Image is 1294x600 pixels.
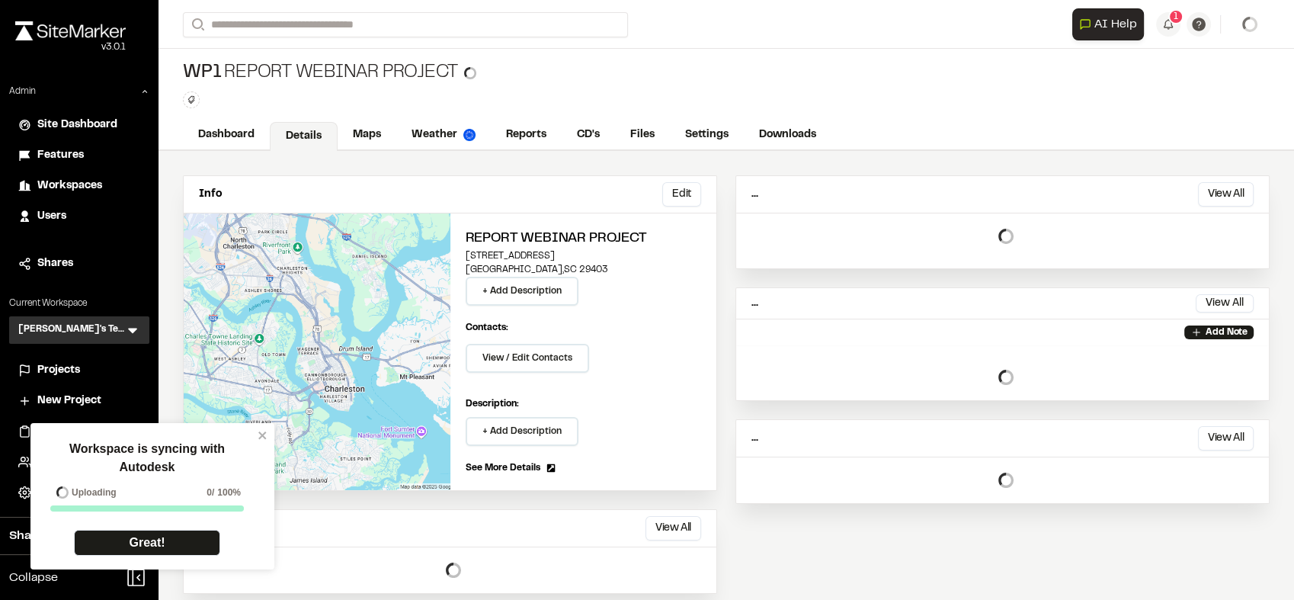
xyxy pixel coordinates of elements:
[9,527,111,545] span: Share Workspace
[37,208,66,225] span: Users
[338,120,396,149] a: Maps
[18,208,140,225] a: Users
[183,120,270,149] a: Dashboard
[1094,15,1137,34] span: AI Help
[1198,426,1254,451] button: View All
[9,85,36,98] p: Admin
[9,297,149,310] p: Current Workspace
[41,440,253,476] p: Workspace is syncing with Autodesk
[18,393,140,409] a: New Project
[18,362,140,379] a: Projects
[1174,10,1178,24] span: 1
[615,120,670,149] a: Files
[463,129,476,141] img: precipai.png
[183,12,210,37] button: Search
[207,486,214,499] span: 0 /
[670,120,744,149] a: Settings
[1156,12,1180,37] button: 1
[199,186,222,203] p: Info
[466,229,702,249] h2: Report Webinar Project
[15,21,126,40] img: rebrand.png
[751,295,758,312] p: ...
[466,397,702,411] p: Description:
[37,362,80,379] span: Projects
[37,178,102,194] span: Workspaces
[183,91,200,108] button: Edit Tags
[466,277,578,306] button: + Add Description
[37,255,73,272] span: Shares
[466,263,702,277] p: [GEOGRAPHIC_DATA] , SC 29403
[217,486,241,499] span: 100%
[1196,294,1254,313] button: View All
[50,486,117,499] div: Uploading
[466,417,578,446] button: + Add Description
[466,461,540,475] span: See More Details
[183,61,221,85] span: WP1
[466,344,589,373] button: View / Edit Contacts
[396,120,491,149] a: Weather
[491,120,562,149] a: Reports
[1072,8,1150,40] div: Open AI Assistant
[466,249,702,263] p: [STREET_ADDRESS]
[270,122,338,151] a: Details
[466,321,508,335] p: Contacts:
[18,147,140,164] a: Features
[18,322,125,338] h3: [PERSON_NAME]'s Test
[18,117,140,133] a: Site Dashboard
[645,516,701,541] button: View All
[562,120,615,149] a: CD's
[1206,326,1248,339] p: Add Note
[18,178,140,194] a: Workspaces
[37,393,101,409] span: New Project
[258,429,268,441] button: close
[37,147,84,164] span: Features
[744,120,831,149] a: Downloads
[662,182,701,207] button: Edit
[1072,8,1144,40] button: Open AI Assistant
[15,40,126,54] div: Oh geez...please don't...
[18,255,140,272] a: Shares
[751,186,758,203] p: ...
[9,569,58,587] span: Collapse
[1198,182,1254,207] button: View All
[751,430,758,447] p: ...
[37,117,117,133] span: Site Dashboard
[183,61,476,85] div: Report Webinar Project
[74,530,220,556] a: Great!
